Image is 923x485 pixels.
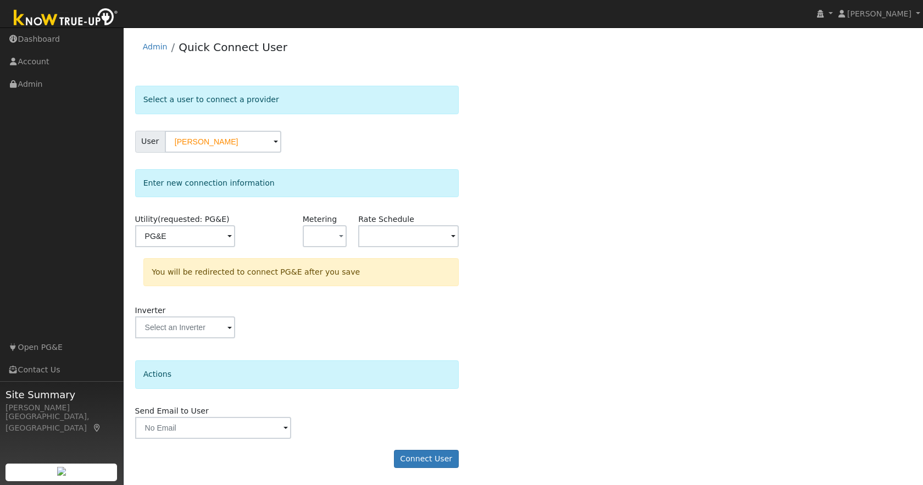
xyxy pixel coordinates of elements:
[143,42,168,51] a: Admin
[303,214,337,225] label: Metering
[135,169,459,197] div: Enter new connection information
[92,423,102,432] a: Map
[358,214,414,225] label: Rate Schedule
[135,214,230,225] label: Utility
[135,86,459,114] div: Select a user to connect a provider
[5,402,118,414] div: [PERSON_NAME]
[135,405,209,417] label: Send Email to User
[179,41,287,54] a: Quick Connect User
[5,411,118,434] div: [GEOGRAPHIC_DATA], [GEOGRAPHIC_DATA]
[847,9,911,18] span: [PERSON_NAME]
[8,6,124,31] img: Know True-Up
[135,131,165,153] span: User
[165,131,281,153] input: Select a User
[135,417,291,439] input: No Email
[394,450,459,469] button: Connect User
[135,360,459,388] div: Actions
[57,467,66,476] img: retrieve
[135,305,166,316] label: Inverter
[135,316,235,338] input: Select an Inverter
[143,258,459,286] div: You will be redirected to connect PG&E after you save
[158,215,230,224] span: (requested: PG&E)
[5,387,118,402] span: Site Summary
[135,225,235,247] input: Select a Utility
